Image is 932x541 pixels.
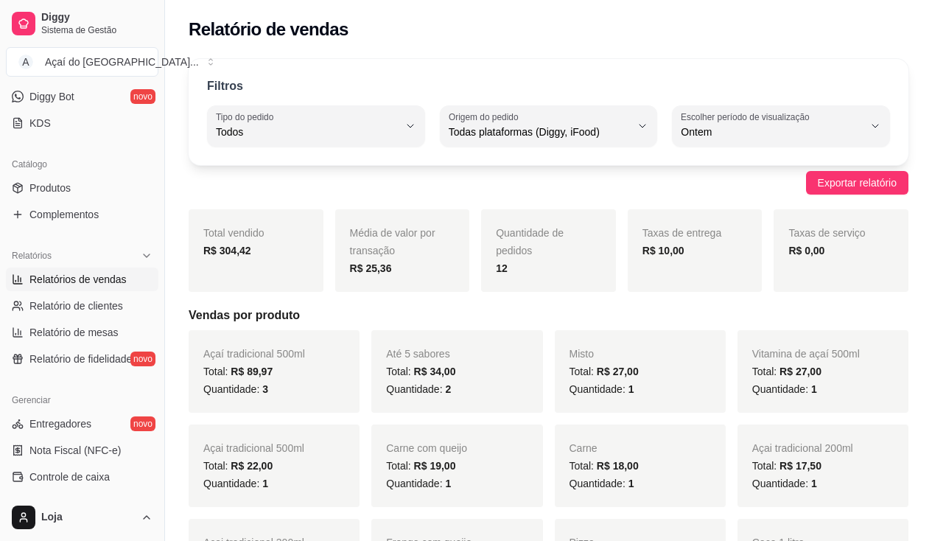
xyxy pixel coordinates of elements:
[29,352,132,366] span: Relatório de fidelidade
[752,383,817,395] span: Quantidade:
[41,11,153,24] span: Diggy
[818,175,897,191] span: Exportar relatório
[752,366,821,377] span: Total:
[672,105,890,147] button: Escolher período de visualizaçãoOntem
[628,383,634,395] span: 1
[203,383,268,395] span: Quantidade:
[681,125,863,139] span: Ontem
[811,383,817,395] span: 1
[414,460,456,472] span: R$ 19,00
[642,245,684,256] strong: R$ 10,00
[207,105,425,147] button: Tipo do pedidoTodos
[29,116,51,130] span: KDS
[6,153,158,176] div: Catálogo
[445,478,451,489] span: 1
[6,176,158,200] a: Produtos
[6,321,158,344] a: Relatório de mesas
[570,383,634,395] span: Quantidade:
[29,299,123,313] span: Relatório de clientes
[642,227,721,239] span: Taxas de entrega
[6,500,158,535] button: Loja
[189,307,908,324] h5: Vendas por produto
[29,416,91,431] span: Entregadores
[779,460,821,472] span: R$ 17,50
[752,442,853,454] span: Açai tradicional 200ml
[350,262,392,274] strong: R$ 25,36
[440,105,658,147] button: Origem do pedidoTodas plataformas (Diggy, iFood)
[6,388,158,412] div: Gerenciar
[29,443,121,458] span: Nota Fiscal (NFC-e)
[386,348,449,360] span: Até 5 sabores
[6,47,158,77] button: Select a team
[6,492,158,515] a: Controle de fiado
[29,470,110,484] span: Controle de caixa
[262,383,268,395] span: 3
[788,227,865,239] span: Taxas de serviço
[806,171,908,195] button: Exportar relatório
[216,125,399,139] span: Todos
[41,511,135,524] span: Loja
[6,268,158,291] a: Relatórios de vendas
[29,207,99,222] span: Complementos
[18,55,33,69] span: A
[570,442,598,454] span: Carne
[6,412,158,436] a: Entregadoresnovo
[496,262,508,274] strong: 12
[386,383,451,395] span: Quantidade:
[681,111,814,123] label: Escolher período de visualização
[12,250,52,262] span: Relatórios
[386,442,467,454] span: Carne com queijo
[6,439,158,462] a: Nota Fiscal (NFC-e)
[6,347,158,371] a: Relatório de fidelidadenovo
[29,181,71,195] span: Produtos
[386,366,455,377] span: Total:
[207,77,243,95] p: Filtros
[570,348,594,360] span: Misto
[29,89,74,104] span: Diggy Bot
[216,111,278,123] label: Tipo do pedido
[752,460,821,472] span: Total:
[203,227,264,239] span: Total vendido
[445,383,451,395] span: 2
[788,245,824,256] strong: R$ 0,00
[203,442,304,454] span: Açai tradicional 500ml
[203,245,251,256] strong: R$ 304,42
[262,478,268,489] span: 1
[597,460,639,472] span: R$ 18,00
[203,460,273,472] span: Total:
[350,227,435,256] span: Média de valor por transação
[570,478,634,489] span: Quantidade:
[29,325,119,340] span: Relatório de mesas
[6,85,158,108] a: Diggy Botnovo
[752,478,817,489] span: Quantidade:
[29,272,127,287] span: Relatórios de vendas
[386,460,455,472] span: Total:
[231,366,273,377] span: R$ 89,97
[597,366,639,377] span: R$ 27,00
[414,366,456,377] span: R$ 34,00
[811,478,817,489] span: 1
[203,348,305,360] span: Açaí tradicional 500ml
[449,125,631,139] span: Todas plataformas (Diggy, iFood)
[386,478,451,489] span: Quantidade:
[41,24,153,36] span: Sistema de Gestão
[189,18,348,41] h2: Relatório de vendas
[6,294,158,318] a: Relatório de clientes
[6,6,158,41] a: DiggySistema de Gestão
[6,465,158,489] a: Controle de caixa
[203,366,273,377] span: Total:
[449,111,523,123] label: Origem do pedido
[752,348,860,360] span: Vitamina de açaí 500ml
[6,203,158,226] a: Complementos
[231,460,273,472] span: R$ 22,00
[570,366,639,377] span: Total:
[628,478,634,489] span: 1
[45,55,199,69] div: Açaí do [GEOGRAPHIC_DATA] ...
[496,227,564,256] span: Quantidade de pedidos
[779,366,821,377] span: R$ 27,00
[6,111,158,135] a: KDS
[203,478,268,489] span: Quantidade:
[570,460,639,472] span: Total:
